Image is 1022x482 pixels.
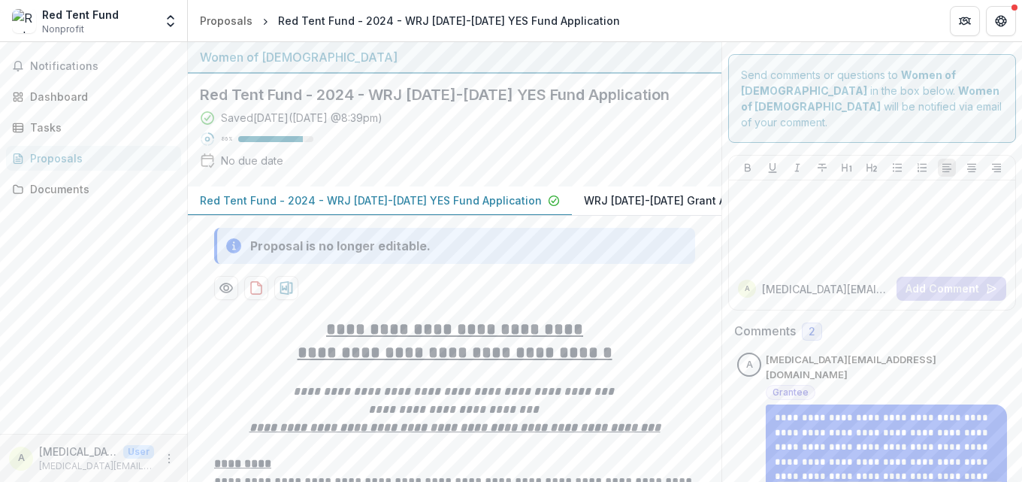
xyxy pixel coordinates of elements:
[766,353,1007,382] p: [MEDICAL_DATA][EMAIL_ADDRESS][DOMAIN_NAME]
[278,13,620,29] div: Red Tent Fund - 2024 - WRJ [DATE]-[DATE] YES Fund Application
[788,159,806,177] button: Italicize
[18,453,25,463] div: alli@redtentfund.org
[773,387,809,398] span: Grantee
[30,181,169,197] div: Documents
[863,159,881,177] button: Heading 2
[809,326,815,338] span: 2
[244,276,268,300] button: download-proposal
[30,89,169,105] div: Dashboard
[888,159,906,177] button: Bullet List
[728,54,1016,143] div: Send comments or questions to in the box below. will be notified via email of your comment.
[200,86,685,104] h2: Red Tent Fund - 2024 - WRJ [DATE]-[DATE] YES Fund Application
[6,177,181,202] a: Documents
[221,134,232,144] p: 86 %
[30,120,169,135] div: Tasks
[123,445,154,459] p: User
[734,324,796,338] h2: Comments
[6,54,181,78] button: Notifications
[987,159,1005,177] button: Align Right
[913,159,931,177] button: Ordered List
[950,6,980,36] button: Partners
[30,150,169,166] div: Proposals
[838,159,856,177] button: Heading 1
[986,6,1016,36] button: Get Help
[42,23,84,36] span: Nonprofit
[963,159,981,177] button: Align Center
[762,281,890,297] p: [MEDICAL_DATA][EMAIL_ADDRESS][DOMAIN_NAME]
[221,110,382,126] div: Saved [DATE] ( [DATE] @ 8:39pm )
[194,10,259,32] a: Proposals
[42,7,119,23] div: Red Tent Fund
[12,9,36,33] img: Red Tent Fund
[6,84,181,109] a: Dashboard
[763,159,782,177] button: Underline
[938,159,956,177] button: Align Left
[200,192,542,208] p: Red Tent Fund - 2024 - WRJ [DATE]-[DATE] YES Fund Application
[813,159,831,177] button: Strike
[6,115,181,140] a: Tasks
[746,360,753,370] div: alli@redtentfund.org
[194,10,626,32] nav: breadcrumb
[6,146,181,171] a: Proposals
[200,48,709,66] div: Women of [DEMOGRAPHIC_DATA]
[39,444,117,459] p: [MEDICAL_DATA][EMAIL_ADDRESS][DOMAIN_NAME]
[221,153,283,168] div: No due date
[584,192,776,208] p: WRJ [DATE]-[DATE] Grant Agreement
[897,277,1006,301] button: Add Comment
[160,450,178,468] button: More
[214,276,238,300] button: Preview 6d254abb-058a-4a35-a492-2f97b3a4de88-0.pdf
[250,237,431,255] div: Proposal is no longer editable.
[160,6,181,36] button: Open entity switcher
[200,13,252,29] div: Proposals
[30,60,175,73] span: Notifications
[39,459,154,473] p: [MEDICAL_DATA][EMAIL_ADDRESS][DOMAIN_NAME]
[745,285,750,293] div: alli@redtentfund.org
[274,276,298,300] button: download-proposal
[739,159,757,177] button: Bold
